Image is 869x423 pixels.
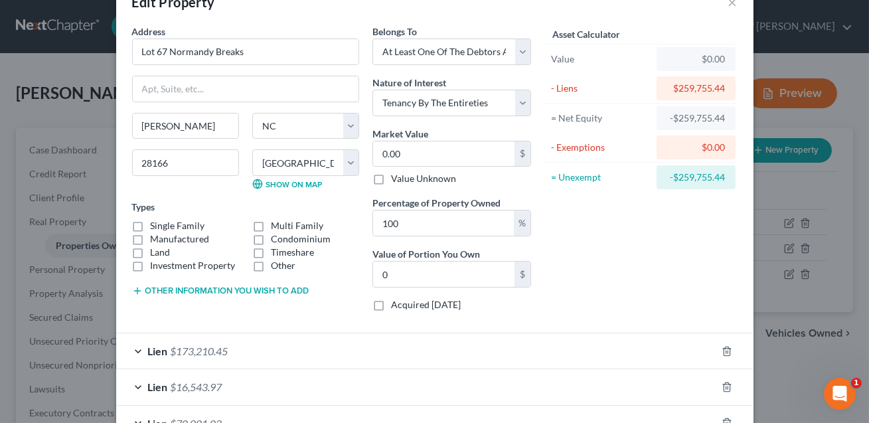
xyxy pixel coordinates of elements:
label: Other [271,259,295,272]
div: $259,755.44 [667,82,725,95]
label: Market Value [372,127,428,141]
label: Value Unknown [391,172,456,185]
label: Investment Property [151,259,236,272]
div: $ [514,141,530,167]
label: Acquired [DATE] [391,298,461,311]
span: Lien [148,381,168,393]
button: Other information you wish to add [132,286,309,296]
div: % [514,211,530,236]
iframe: Intercom live chat [824,378,856,410]
input: 0.00 [373,211,514,236]
div: -$259,755.44 [667,171,725,184]
span: 1 [851,378,862,388]
label: Land [151,246,171,259]
div: $0.00 [667,141,725,154]
input: Apt, Suite, etc... [133,76,358,102]
label: Manufactured [151,232,210,246]
input: 0.00 [373,141,514,167]
span: Belongs To [372,26,417,37]
label: Percentage of Property Owned [372,196,501,210]
input: Enter address... [133,39,358,64]
div: -$259,755.44 [667,112,725,125]
div: Value [551,52,651,66]
label: Timeshare [271,246,314,259]
input: 0.00 [373,262,514,287]
span: Lien [148,345,168,357]
input: Enter city... [133,114,238,139]
label: Types [132,200,155,214]
span: $16,543.97 [171,381,222,393]
div: $0.00 [667,52,725,66]
span: $173,210.45 [171,345,228,357]
a: Show on Map [252,179,322,189]
label: Value of Portion You Own [372,247,480,261]
label: Multi Family [271,219,323,232]
div: - Liens [551,82,651,95]
span: Address [132,26,166,37]
label: Single Family [151,219,205,232]
input: Enter zip... [132,149,239,176]
label: Nature of Interest [372,76,446,90]
div: - Exemptions [551,141,651,154]
div: = Unexempt [551,171,651,184]
label: Condominium [271,232,331,246]
div: = Net Equity [551,112,651,125]
div: $ [514,262,530,287]
label: Asset Calculator [552,27,620,41]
